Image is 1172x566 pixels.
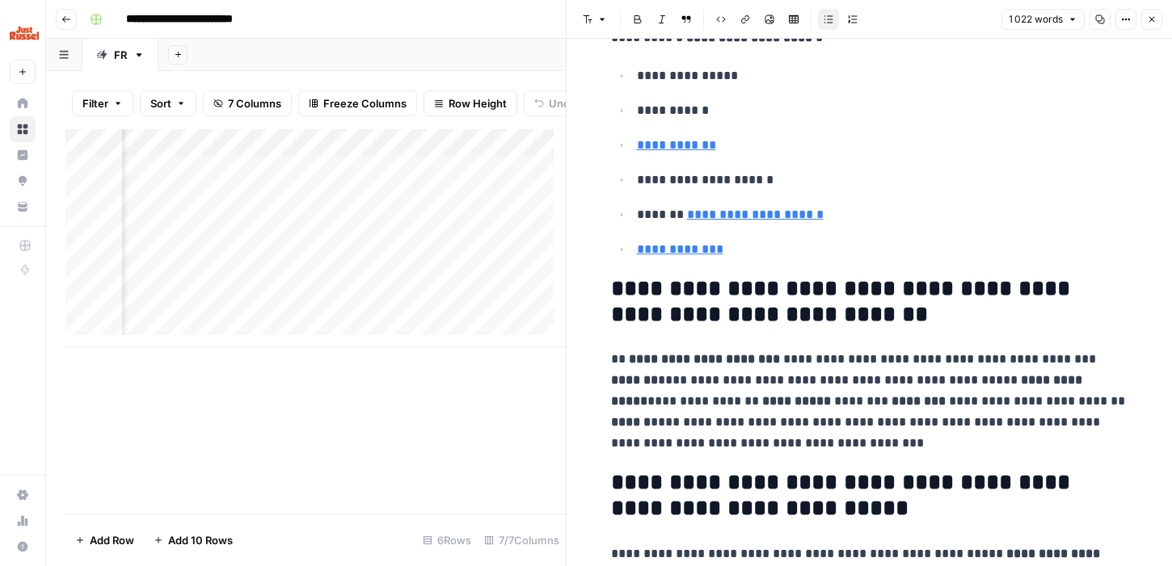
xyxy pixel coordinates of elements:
a: Browse [10,116,36,142]
button: Sort [140,90,196,116]
button: 7 Columns [203,90,292,116]
span: 7 Columns [228,95,281,111]
span: Add 10 Rows [168,532,233,548]
button: Workspace: Just Russel [10,13,36,53]
a: Your Data [10,194,36,220]
span: 1 022 words [1009,12,1063,27]
div: FR [114,47,127,63]
a: Opportunities [10,168,36,194]
div: 6 Rows [416,527,478,553]
button: Help + Support [10,534,36,560]
div: 7/7 Columns [478,527,566,553]
button: Add 10 Rows [144,527,242,553]
span: Add Row [90,532,134,548]
span: Undo [549,95,576,111]
span: Sort [150,95,171,111]
span: Freeze Columns [323,95,407,111]
button: Row Height [424,90,517,116]
a: Usage [10,508,36,534]
a: Home [10,90,36,116]
a: Insights [10,142,36,168]
img: Just Russel Logo [10,19,39,48]
button: Freeze Columns [298,90,417,116]
span: Row Height [449,95,507,111]
button: Undo [524,90,587,116]
a: FR [82,39,158,71]
button: 1 022 words [1001,9,1085,30]
span: Filter [82,95,108,111]
button: Filter [72,90,133,116]
a: Settings [10,482,36,508]
button: Add Row [65,527,144,553]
